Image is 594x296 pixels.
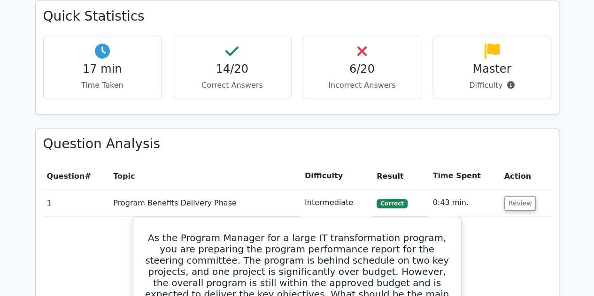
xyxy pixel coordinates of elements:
[181,62,284,76] h4: 14/20
[109,163,301,190] th: Topic
[43,136,551,152] h3: Question Analysis
[440,80,543,91] p: Difficulty
[301,163,373,190] th: Difficulty
[51,62,154,76] h4: 17 min
[109,190,301,216] td: Program Benefits Delivery Phase
[43,190,110,216] td: 1
[47,172,85,181] span: Question
[51,80,154,91] p: Time Taken
[429,163,500,190] th: Time Spent
[301,190,373,216] td: Intermediate
[311,80,414,91] p: Incorrect Answers
[181,80,284,91] p: Correct Answers
[501,163,551,190] th: Action
[43,8,551,24] h3: Quick Statistics
[440,62,543,76] h4: Master
[373,163,429,190] th: Result
[504,196,536,211] button: Review
[43,163,110,190] th: #
[429,190,500,216] td: 0:43 min.
[377,199,407,208] span: Correct
[311,62,414,76] h4: 6/20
